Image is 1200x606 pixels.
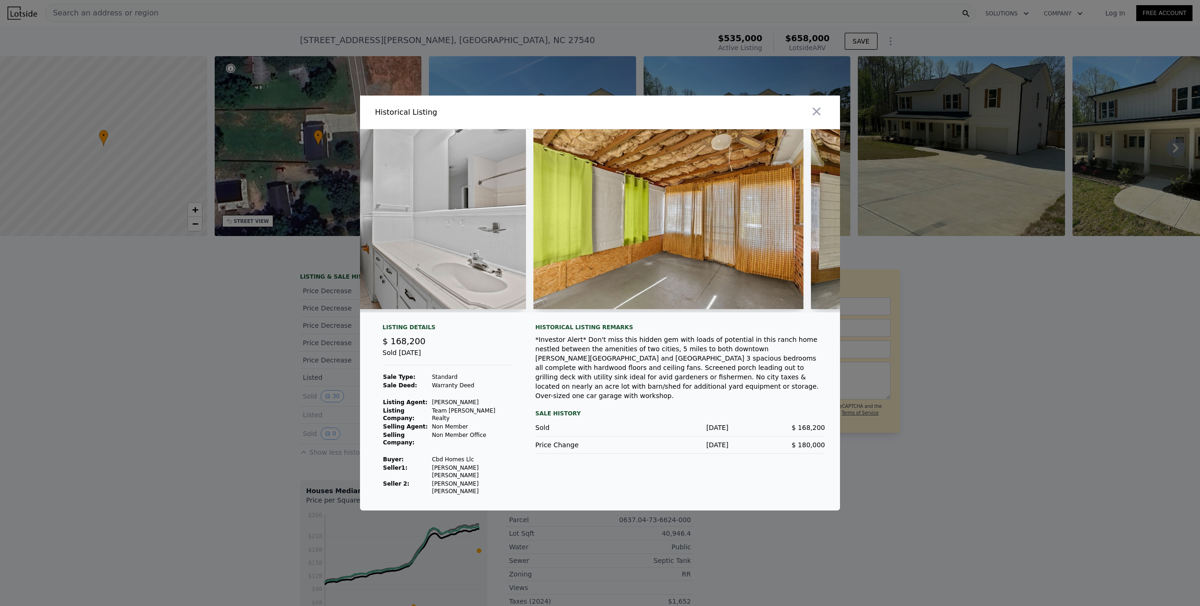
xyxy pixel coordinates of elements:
strong: Seller 1 : [383,465,407,471]
td: Cbd Homes Llc [431,455,513,464]
strong: Selling Company: [383,432,414,446]
td: [PERSON_NAME] [431,398,513,406]
strong: Seller 2: [383,480,409,487]
div: *Investor Alert* Don't miss this hidden gem with loads of potential in this ranch home nestled be... [535,335,825,400]
strong: Selling Agent: [383,423,428,430]
td: Warranty Deed [431,381,513,390]
div: Price Change [535,440,632,450]
div: [DATE] [632,440,728,450]
img: Property Img [533,129,803,309]
td: Standard [431,373,513,381]
div: Listing Details [382,324,513,335]
strong: Sale Type: [383,374,415,380]
td: [PERSON_NAME] [PERSON_NAME] [431,480,513,495]
strong: Sale Deed: [383,382,417,389]
td: Non Member Office [431,431,513,447]
td: [PERSON_NAME] [PERSON_NAME] [431,464,513,480]
strong: Buyer : [383,456,404,463]
div: Historical Listing remarks [535,324,825,331]
td: Non Member [431,422,513,431]
div: Sold [535,423,632,432]
span: $ 168,200 [792,424,825,431]
strong: Listing Company: [383,407,414,421]
td: Team [PERSON_NAME] Realty [431,406,513,422]
div: Historical Listing [375,107,596,118]
span: $ 168,200 [382,336,426,346]
div: Sold [DATE] [382,348,513,365]
span: $ 180,000 [792,441,825,449]
img: Property Img [256,129,526,309]
div: [DATE] [632,423,728,432]
img: Property Img [811,129,1081,309]
strong: Listing Agent: [383,399,427,406]
div: Sale History [535,408,825,419]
